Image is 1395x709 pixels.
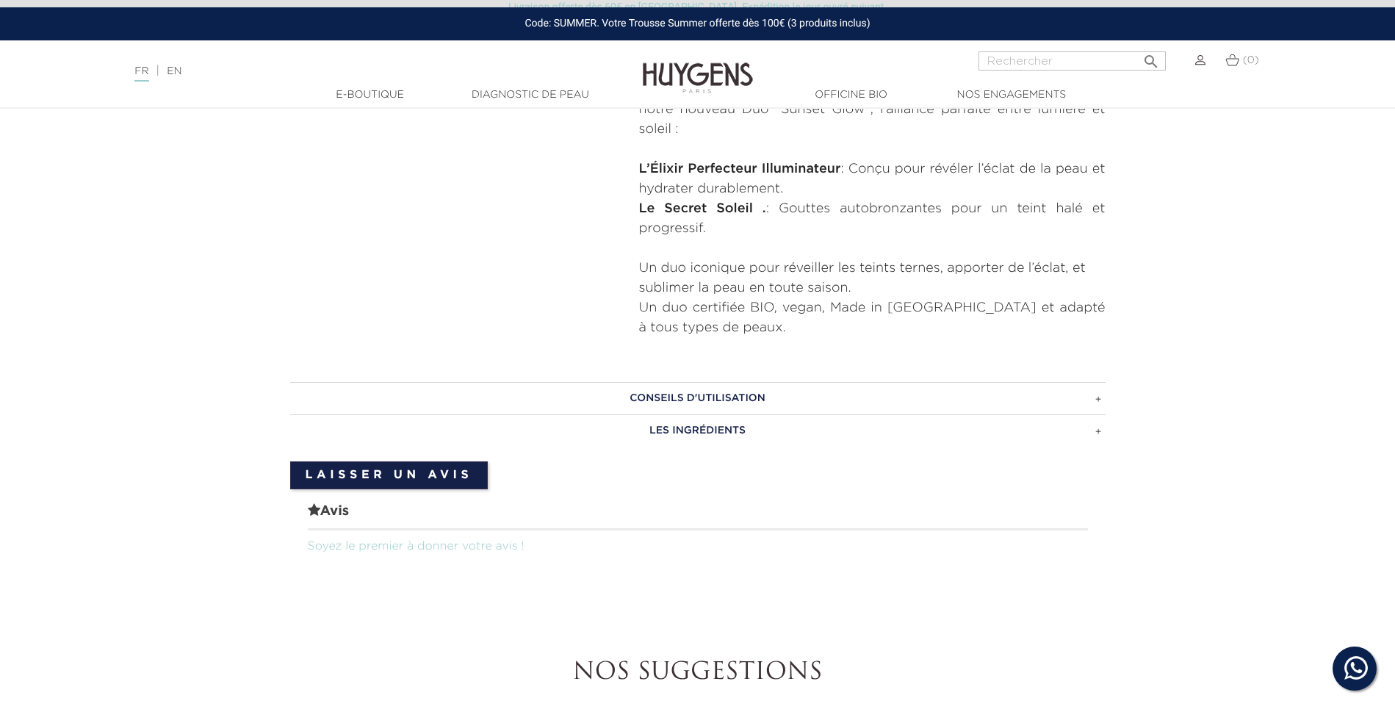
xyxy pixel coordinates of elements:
a: Officine Bio [778,87,925,103]
p: Un duo certifiée BIO, vegan, Made in [GEOGRAPHIC_DATA] et adapté à tous types de peaux. [639,298,1106,338]
a: CONSEILS D'UTILISATION [290,382,1106,414]
a: Nos engagements [938,87,1085,103]
a: Diagnostic de peau [457,87,604,103]
a: Soyez le premier à donner votre avis ! [308,541,525,553]
p: : Conçu pour révéler l’éclat de la peau et hydrater durablement. [639,159,1106,199]
i:  [1142,48,1160,66]
div: | [127,62,570,80]
h2: Nos suggestions [290,659,1106,687]
button:  [1138,47,1164,67]
a: FR [134,66,148,82]
strong: Le Secret Soleil . [639,202,766,215]
p: : Gouttes autobronzantes pour un teint halé et progressif. [639,199,1106,239]
a: Laisser un avis [290,461,489,489]
strong: L’Élixir Perfecteur Illuminateur [639,162,841,176]
p: Envie d’un teint éclatant, doré et naturellement lumineux ? Découvrez notre nouveau Duo "Sunset G... [639,80,1106,140]
input: Rechercher [978,51,1166,71]
a: E-Boutique [297,87,444,103]
span: Avis [308,501,1088,530]
span: (0) [1243,55,1259,65]
img: Huygens [643,39,753,96]
a: LES INGRÉDIENTS [290,414,1106,447]
p: Un duo iconique pour réveiller les teints ternes, apporter de l’éclat, et sublimer la peau en tou... [639,259,1106,298]
a: EN [167,66,181,76]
